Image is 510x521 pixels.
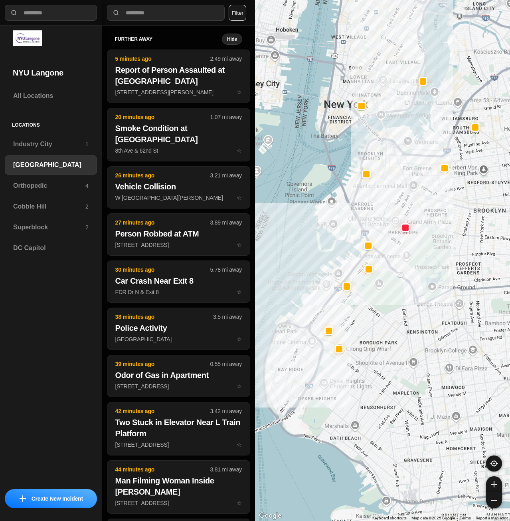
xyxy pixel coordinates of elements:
a: 39 minutes ago0.55 mi awayOdor of Gas in Apartment[STREET_ADDRESS]star [107,383,250,390]
p: 30 minutes ago [115,266,210,274]
a: Industry City1 [5,135,97,154]
h3: All Locations [13,91,89,101]
p: Create New Incident [32,495,83,503]
img: Google [257,511,283,521]
h5: further away [115,36,222,42]
a: Orthopedic4 [5,176,97,195]
h2: Smoke Condition at [GEOGRAPHIC_DATA] [115,123,242,145]
h2: Odor of Gas in Apartment [115,370,242,381]
img: search [10,9,18,17]
h2: Two Stuck in Elevator Near L Train Platform [115,417,242,439]
img: recenter [490,460,498,467]
p: 1 [85,140,89,148]
h3: Cobble Hill [13,202,85,211]
p: [GEOGRAPHIC_DATA] [115,335,242,343]
h2: Car Crash Near Exit 8 [115,275,242,286]
a: All Locations [5,86,97,105]
p: FDR Dr N & Exit 8 [115,288,242,296]
p: 5.78 mi away [210,266,242,274]
button: 27 minutes ago3.89 mi awayPerson Robbed at ATM[STREET_ADDRESS]star [107,213,250,256]
button: 42 minutes ago3.42 mi awayTwo Stuck in Elevator Near L Train Platform[STREET_ADDRESS]star [107,402,250,455]
a: 42 minutes ago3.42 mi awayTwo Stuck in Elevator Near L Train Platform[STREET_ADDRESS]star [107,441,250,448]
p: 26 minutes ago [115,171,210,179]
button: 26 minutes ago3.21 mi awayVehicle CollisionW [GEOGRAPHIC_DATA][PERSON_NAME]star [107,166,250,209]
p: 27 minutes ago [115,219,210,227]
p: 0.55 mi away [210,360,242,368]
span: star [237,289,242,295]
h2: Vehicle Collision [115,181,242,192]
p: 44 minutes ago [115,465,210,473]
span: star [237,441,242,448]
img: search [112,9,120,17]
span: star [237,383,242,390]
p: 4 [85,182,89,190]
button: Filter [229,5,246,21]
h2: Report of Person Assaulted at [GEOGRAPHIC_DATA] [115,64,242,87]
p: 42 minutes ago [115,407,210,415]
a: 5 minutes ago2.49 mi awayReport of Person Assaulted at [GEOGRAPHIC_DATA][STREET_ADDRESS][PERSON_N... [107,89,250,95]
h3: Orthopedic [13,181,85,191]
button: zoom-in [486,476,502,492]
h3: [GEOGRAPHIC_DATA] [13,160,89,170]
button: zoom-out [486,492,502,508]
a: 27 minutes ago3.89 mi awayPerson Robbed at ATM[STREET_ADDRESS]star [107,241,250,248]
h3: Superblock [13,223,85,232]
h5: Locations [5,112,97,135]
span: star [237,336,242,342]
p: [STREET_ADDRESS] [115,499,242,507]
button: 44 minutes ago3.81 mi awayMan Filming Woman Inside [PERSON_NAME][STREET_ADDRESS]star [107,460,250,514]
p: 20 minutes ago [115,113,210,121]
span: star [237,147,242,154]
h2: Person Robbed at ATM [115,228,242,239]
span: star [237,195,242,201]
p: 3.81 mi away [210,465,242,473]
img: zoom-out [491,497,497,503]
a: 30 minutes ago5.78 mi awayCar Crash Near Exit 8FDR Dr N & Exit 8star [107,288,250,295]
button: 30 minutes ago5.78 mi awayCar Crash Near Exit 8FDR Dr N & Exit 8star [107,260,250,303]
button: iconCreate New Incident [5,489,97,508]
p: 3.5 mi away [213,313,242,321]
a: 26 minutes ago3.21 mi awayVehicle CollisionW [GEOGRAPHIC_DATA][PERSON_NAME]star [107,194,250,201]
p: [STREET_ADDRESS] [115,241,242,249]
a: Superblock2 [5,218,97,237]
span: Map data ©2025 Google [411,516,455,520]
p: [STREET_ADDRESS][PERSON_NAME] [115,88,242,96]
h2: Police Activity [115,322,242,334]
p: 5 minutes ago [115,55,210,63]
button: 5 minutes ago2.49 mi awayReport of Person Assaulted at [GEOGRAPHIC_DATA][STREET_ADDRESS][PERSON_N... [107,50,250,103]
p: 3.21 mi away [210,171,242,179]
p: 3.89 mi away [210,219,242,227]
a: Open this area in Google Maps (opens a new window) [257,511,283,521]
a: Report a map error [476,516,508,520]
p: 39 minutes ago [115,360,210,368]
p: 3.42 mi away [210,407,242,415]
button: 38 minutes ago3.5 mi awayPolice Activity[GEOGRAPHIC_DATA]star [107,308,250,350]
a: Terms (opens in new tab) [460,516,471,520]
h3: DC Capitol [13,243,89,253]
button: Keyboard shortcuts [372,515,407,521]
h2: NYU Langone [13,67,89,78]
small: Hide [227,36,237,42]
p: 1.07 mi away [210,113,242,121]
p: 2 [85,203,89,211]
p: 38 minutes ago [115,313,213,321]
button: 39 minutes ago0.55 mi awayOdor of Gas in Apartment[STREET_ADDRESS]star [107,355,250,397]
h2: Man Filming Woman Inside [PERSON_NAME] [115,475,242,497]
p: 2 [85,223,89,231]
span: star [237,242,242,248]
p: 2.49 mi away [210,55,242,63]
a: [GEOGRAPHIC_DATA] [5,155,97,175]
span: star [237,500,242,506]
p: 8th Ave & 62nd St [115,147,242,155]
p: [STREET_ADDRESS] [115,382,242,390]
a: Cobble Hill2 [5,197,97,216]
a: 38 minutes ago3.5 mi awayPolice Activity[GEOGRAPHIC_DATA]star [107,336,250,342]
a: DC Capitol [5,239,97,258]
a: 20 minutes ago1.07 mi awaySmoke Condition at [GEOGRAPHIC_DATA]8th Ave & 62nd Ststar [107,147,250,154]
span: star [237,89,242,95]
img: icon [20,495,26,502]
h3: Industry City [13,139,85,149]
a: 44 minutes ago3.81 mi awayMan Filming Woman Inside [PERSON_NAME][STREET_ADDRESS]star [107,499,250,506]
p: W [GEOGRAPHIC_DATA][PERSON_NAME] [115,194,242,202]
